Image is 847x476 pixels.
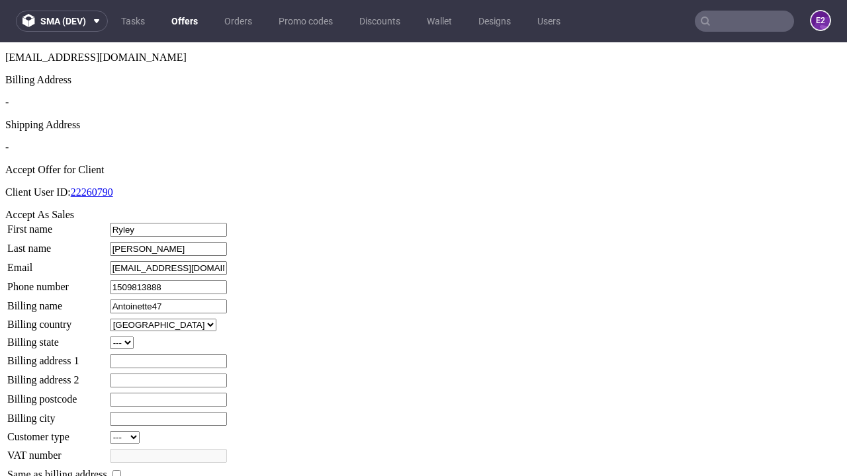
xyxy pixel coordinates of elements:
[470,11,519,32] a: Designs
[216,11,260,32] a: Orders
[5,9,187,20] span: [EMAIL_ADDRESS][DOMAIN_NAME]
[5,144,842,156] p: Client User ID:
[71,144,113,155] a: 22260790
[5,99,9,110] span: -
[7,388,108,402] td: Customer type
[5,77,842,89] div: Shipping Address
[7,180,108,195] td: First name
[7,199,108,214] td: Last name
[7,369,108,384] td: Billing city
[7,406,108,421] td: VAT number
[5,32,842,44] div: Billing Address
[5,167,842,178] div: Accept As Sales
[7,331,108,346] td: Billing address 2
[7,311,108,327] td: Billing address 1
[351,11,408,32] a: Discounts
[529,11,568,32] a: Users
[811,11,830,30] figcaption: e2
[7,276,108,290] td: Billing country
[7,350,108,365] td: Billing postcode
[7,425,108,440] td: Same as billing address
[5,54,9,65] span: -
[7,257,108,272] td: Billing name
[419,11,460,32] a: Wallet
[7,218,108,233] td: Email
[40,17,86,26] span: sma (dev)
[163,11,206,32] a: Offers
[113,11,153,32] a: Tasks
[7,237,108,253] td: Phone number
[7,294,108,307] td: Billing state
[16,11,108,32] button: sma (dev)
[5,122,842,134] div: Accept Offer for Client
[271,11,341,32] a: Promo codes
